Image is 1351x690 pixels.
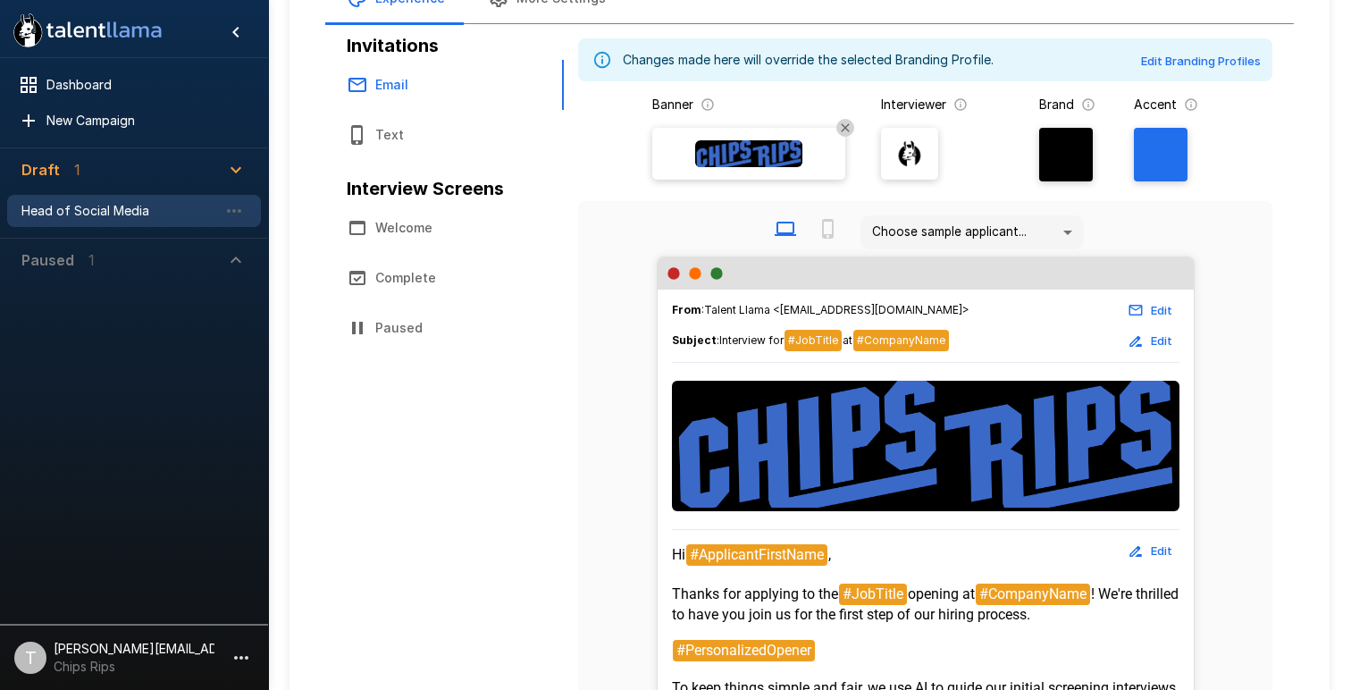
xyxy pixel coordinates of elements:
[325,203,564,253] button: Welcome
[1184,97,1198,112] svg: The primary color for buttons in branded interviews and emails. It should be a color that complem...
[1137,47,1265,75] button: Edit Branding Profiles
[836,119,854,137] button: Restore Company Banner
[672,381,1179,508] img: Talent Llama
[1081,97,1095,112] svg: The background color for branded interviews and emails. It should be a color that complements you...
[672,330,950,352] span: :
[325,303,564,353] button: Paused
[881,96,946,114] p: Interviewer
[672,301,969,319] span: : Talent Llama <[EMAIL_ADDRESS][DOMAIN_NAME]>
[695,140,802,167] img: Banner Logo
[785,330,842,351] span: #JobTitle
[853,330,949,351] span: #CompanyName
[860,215,1084,249] div: Choose sample applicant...
[828,546,831,563] span: ,
[672,303,701,316] b: From
[1122,297,1179,324] button: Edit
[652,96,693,114] p: Banner
[672,333,717,347] b: Subject
[701,97,715,112] svg: The banner version of your logo. Using your logo will enable customization of brand and accent co...
[672,585,838,602] span: Thanks for applying to the
[1122,327,1179,355] button: Edit
[976,584,1090,605] span: #CompanyName
[672,546,685,563] span: Hi
[623,44,994,76] div: Changes made here will override the selected Branding Profile.
[1122,537,1179,565] button: Edit
[896,140,923,167] img: llama_clean.png
[839,584,907,605] span: #JobTitle
[843,333,852,347] span: at
[325,110,564,160] button: Text
[652,128,845,180] label: Banner LogoRestore Company Banner
[325,60,564,110] button: Email
[953,97,968,112] svg: The image that will show next to questions in your candidate interviews. It must be square and at...
[1039,96,1074,114] p: Brand
[673,640,815,661] span: #PersonalizedOpener
[908,585,975,602] span: opening at
[686,544,827,566] span: #ApplicantFirstName
[1134,96,1177,114] p: Accent
[719,333,784,347] span: Interview for
[325,253,564,303] button: Complete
